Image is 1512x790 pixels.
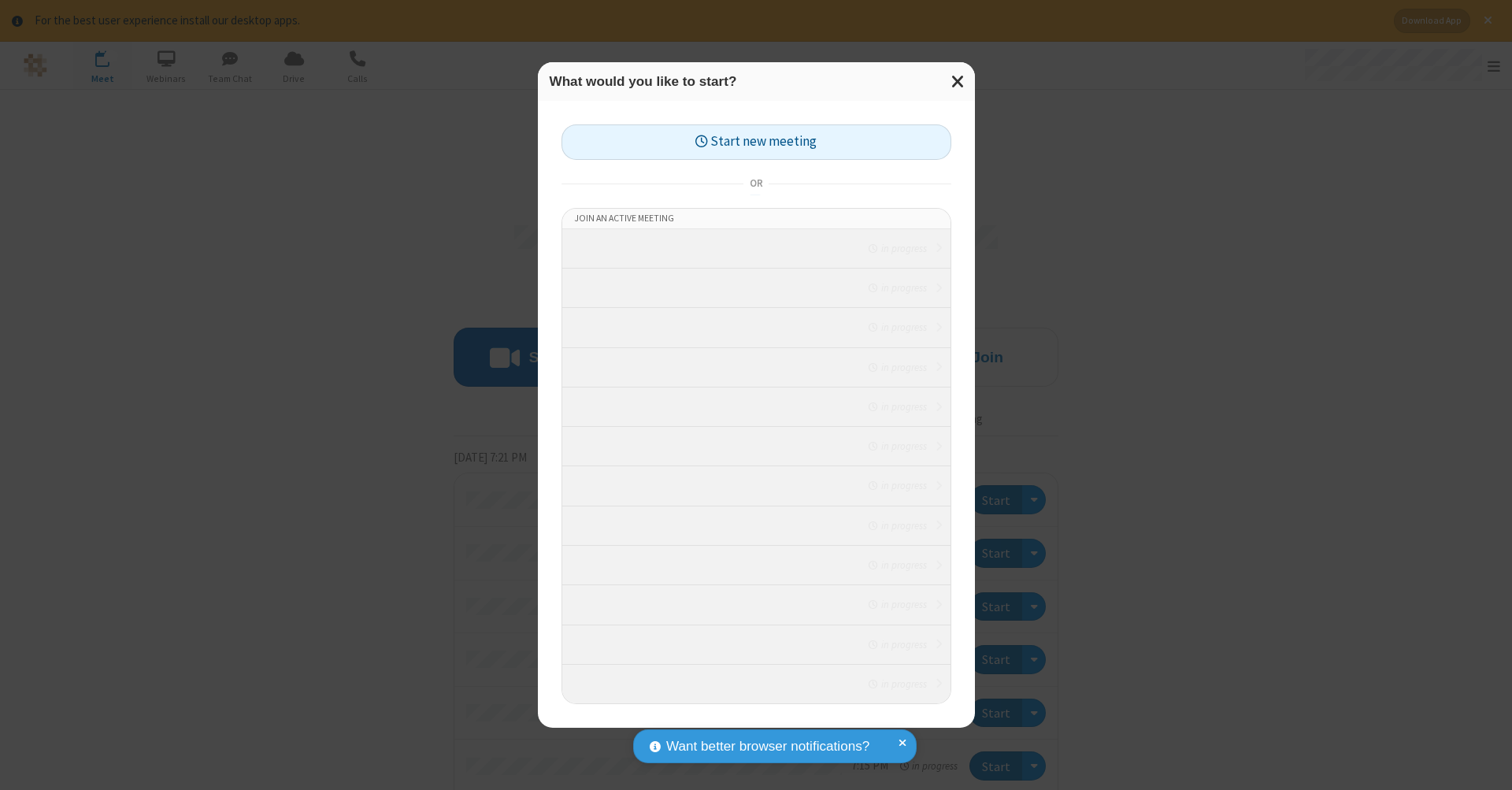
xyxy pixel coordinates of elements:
[743,172,769,195] span: or
[869,241,926,256] em: in progress
[666,736,869,757] span: Want better browser notifications?
[869,439,926,454] em: in progress
[942,62,975,101] button: Close modal
[869,280,926,295] em: in progress
[561,124,951,160] button: Start new meeting
[562,209,951,229] li: Join an active meeting
[869,518,926,533] em: in progress
[869,558,926,573] em: in progress
[869,399,926,414] em: in progress
[869,478,926,493] em: in progress
[869,637,926,652] em: in progress
[869,320,926,335] em: in progress
[550,74,963,89] h3: What would you like to start?
[869,360,926,375] em: in progress
[869,677,926,692] em: in progress
[869,597,926,612] em: in progress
